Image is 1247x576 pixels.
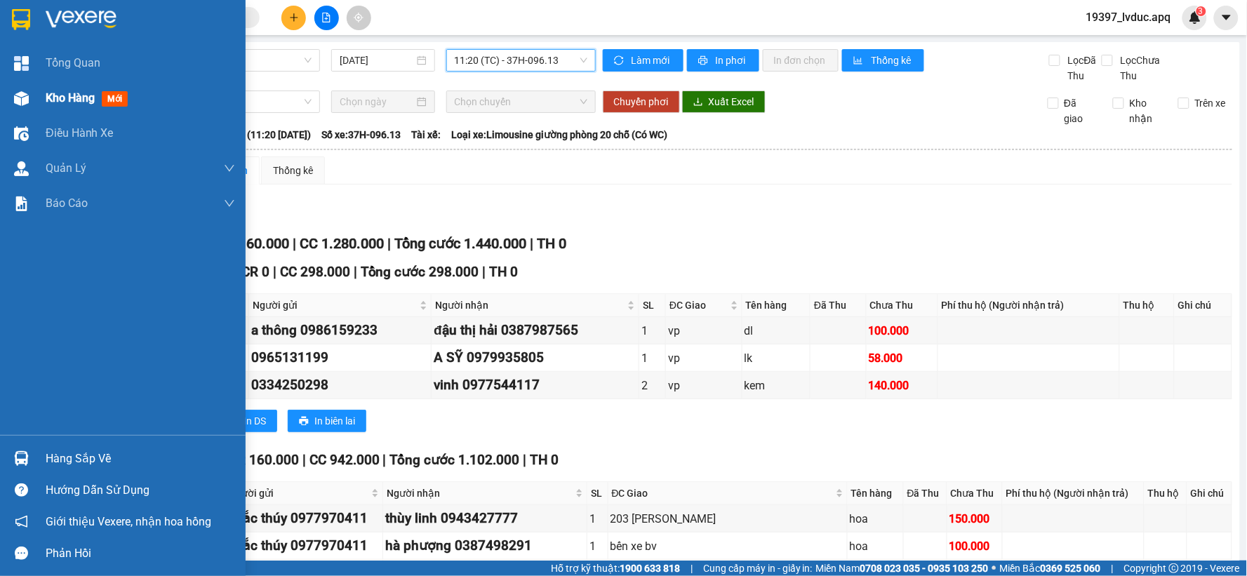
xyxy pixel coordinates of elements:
[1145,482,1187,505] th: Thu hộ
[46,159,86,177] span: Quản Lý
[227,508,380,529] div: khắc thúy 0977970411
[611,537,845,555] div: bến xe bv
[314,6,339,30] button: file-add
[340,94,413,109] input: Chọn ngày
[208,127,311,142] span: Chuyến: (11:20 [DATE])
[12,9,30,30] img: logo-vxr
[385,508,585,529] div: thùy linh 0943427777
[244,413,266,429] span: In DS
[14,196,29,211] img: solution-icon
[693,97,703,108] span: download
[293,235,296,252] span: |
[850,537,901,555] div: hoa
[321,13,331,22] span: file-add
[434,320,636,341] div: đậu thị hải 0387987565
[611,510,845,528] div: 203 [PERSON_NAME]
[46,513,211,530] span: Giới thiệu Vexere, nhận hoa hồng
[387,485,573,501] span: Người nhận
[1003,482,1145,505] th: Phí thu hộ (Người nhận trả)
[869,377,935,394] div: 140.000
[14,161,29,176] img: warehouse-icon
[745,377,808,394] div: kem
[455,91,587,112] span: Chọn chuyến
[1124,95,1168,126] span: Kho nhận
[531,452,559,468] span: TH 0
[434,375,636,396] div: vinh 0977544117
[816,561,989,576] span: Miền Nam
[871,53,913,68] span: Thống kê
[227,535,380,556] div: khắc thúy 0977970411
[281,6,306,30] button: plus
[632,53,672,68] span: Làm mới
[745,322,808,340] div: dl
[947,482,1003,505] th: Chưa Thu
[1120,294,1175,317] th: Thu hộ
[434,347,636,368] div: A SỸ 0979935805
[1175,294,1232,317] th: Ghi chú
[842,49,924,72] button: bar-chartThống kê
[451,127,667,142] span: Loại xe: Limousine giường phòng 20 chỗ (Có WC)
[1196,6,1206,16] sup: 3
[7,76,22,145] img: logo
[1220,11,1233,24] span: caret-down
[27,11,128,57] strong: CHUYỂN PHÁT NHANH AN PHÚ QUÝ
[1059,95,1102,126] span: Đã giao
[1169,563,1179,573] span: copyright
[639,294,666,317] th: SL
[309,452,380,468] span: CC 942.000
[668,322,740,340] div: vp
[411,127,441,142] span: Tài xế:
[641,377,663,394] div: 2
[102,91,128,107] span: mới
[321,127,401,142] span: Số xe: 37H-096.13
[229,452,299,468] span: CR 160.000
[742,294,811,317] th: Tên hàng
[251,320,429,341] div: a thông 0986159233
[394,235,526,252] span: Tổng cước 1.440.000
[46,194,88,212] span: Báo cáo
[1214,6,1239,30] button: caret-down
[1062,53,1102,83] span: Lọc Đã Thu
[687,49,759,72] button: printerIn phơi
[385,535,585,556] div: hà phượng 0387498291
[1041,563,1101,574] strong: 0369 525 060
[314,413,355,429] span: In biên lai
[273,163,313,178] div: Thống kê
[455,50,587,71] span: 11:20 (TC) - 37H-096.13
[763,49,839,72] button: In đơn chọn
[668,349,740,367] div: vp
[709,94,754,109] span: Xuất Excel
[904,482,947,505] th: Đã Thu
[1075,8,1182,26] span: 19397_lvduc.apq
[587,482,608,505] th: SL
[300,235,384,252] span: CC 1.280.000
[551,561,680,576] span: Hỗ trợ kỹ thuật:
[14,91,29,106] img: warehouse-icon
[668,377,740,394] div: vp
[14,126,29,141] img: warehouse-icon
[483,264,486,280] span: |
[229,485,368,501] span: Người gửi
[860,563,989,574] strong: 0708 023 035 - 0935 103 250
[46,54,100,72] span: Tổng Quan
[14,56,29,71] img: dashboard-icon
[241,264,269,280] span: CR 0
[850,510,901,528] div: hoa
[589,510,605,528] div: 1
[387,235,391,252] span: |
[614,55,626,67] span: sync
[299,416,309,427] span: printer
[1112,561,1114,576] span: |
[745,349,808,367] div: lk
[641,349,663,367] div: 1
[390,452,520,468] span: Tổng cước 1.102.000
[589,537,605,555] div: 1
[383,452,387,468] span: |
[46,91,95,105] span: Kho hàng
[280,264,350,280] span: CC 298.000
[273,264,276,280] span: |
[811,294,867,317] th: Đã Thu
[691,561,693,576] span: |
[253,297,418,313] span: Người gửi
[217,410,277,432] button: printerIn DS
